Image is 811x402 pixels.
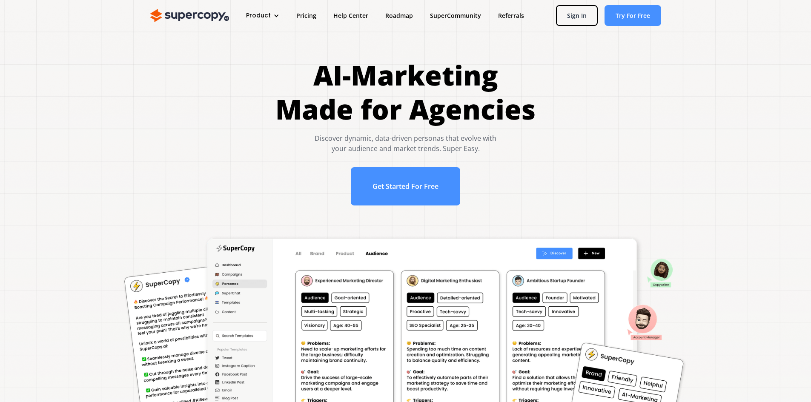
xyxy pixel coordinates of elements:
a: Get Started For Free [351,167,460,205]
h1: AI-Marketing Made for Agencies [275,58,536,126]
div: Product [246,11,271,20]
div: Product [238,8,288,23]
a: Sign In [556,5,598,26]
a: Referrals [490,8,533,23]
a: Try For Free [605,5,661,26]
a: Help Center [325,8,377,23]
a: SuperCommunity [421,8,490,23]
a: Roadmap [377,8,421,23]
a: Pricing [288,8,325,23]
div: Discover dynamic, data-driven personas that evolve with your audience and market trends. Super Easy. [275,133,536,154]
